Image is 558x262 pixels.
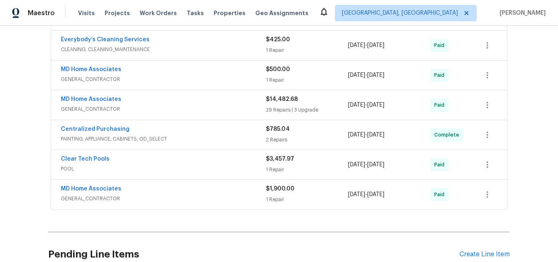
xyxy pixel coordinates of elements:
span: $425.00 [266,37,290,43]
span: [DATE] [367,102,384,108]
div: 1 Repair [266,76,348,84]
span: - [348,161,384,169]
span: Paid [434,190,448,199]
span: $785.04 [266,126,290,132]
span: CLEANING, CLEANING_MAINTENANCE [61,45,266,54]
span: [DATE] [367,192,384,197]
span: Paid [434,41,448,49]
a: Clear Tech Pools [61,156,109,162]
span: Projects [105,9,130,17]
span: Complete [434,131,462,139]
span: [DATE] [348,102,365,108]
a: MD Home Associates [61,186,121,192]
span: [DATE] [367,43,384,48]
span: GENERAL_CONTRACTOR [61,195,266,203]
span: - [348,41,384,49]
span: - [348,71,384,79]
span: [DATE] [348,132,365,138]
span: - [348,131,384,139]
span: [DATE] [348,72,365,78]
span: [DATE] [367,132,384,138]
span: - [348,190,384,199]
div: 2 Repairs [266,136,348,144]
span: Tasks [187,10,204,16]
span: $1,900.00 [266,186,295,192]
a: Centralized Purchasing [61,126,129,132]
div: Create Line Item [460,251,510,258]
span: GENERAL_CONTRACTOR [61,105,266,113]
a: MD Home Associates [61,96,121,102]
span: Work Orders [140,9,177,17]
div: 1 Repair [266,46,348,54]
span: [PERSON_NAME] [496,9,546,17]
span: [GEOGRAPHIC_DATA], [GEOGRAPHIC_DATA] [342,9,458,17]
span: $14,482.68 [266,96,298,102]
span: Maestro [28,9,55,17]
span: [DATE] [367,72,384,78]
div: 29 Repairs | 3 Upgrade [266,106,348,114]
span: $3,457.97 [266,156,294,162]
span: Paid [434,101,448,109]
span: POOL [61,165,266,173]
span: [DATE] [348,43,365,48]
span: PAINTING, APPLIANCE, CABINETS, OD_SELECT [61,135,266,143]
span: GENERAL_CONTRACTOR [61,75,266,83]
span: Paid [434,161,448,169]
a: MD Home Associates [61,67,121,72]
span: Paid [434,71,448,79]
span: Geo Assignments [255,9,308,17]
a: Everybody’s Cleaning Services [61,37,150,43]
span: [DATE] [348,192,365,197]
span: $500.00 [266,67,290,72]
span: [DATE] [367,162,384,168]
div: 1 Repair [266,166,348,174]
span: - [348,101,384,109]
span: Visits [78,9,95,17]
span: [DATE] [348,162,365,168]
span: Properties [214,9,246,17]
div: 1 Repair [266,195,348,204]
